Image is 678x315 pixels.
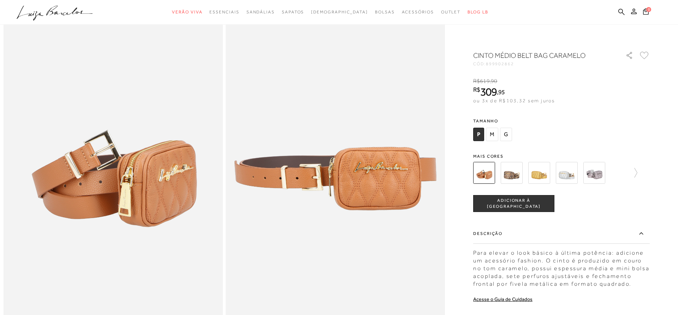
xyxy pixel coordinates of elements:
span: M [486,128,498,141]
span: ou 3x de R$103,32 sem juros [473,98,555,103]
span: BLOG LB [468,10,488,14]
span: Sandálias [246,10,275,14]
span: G [500,128,512,141]
a: noSubCategoriesText [311,6,368,19]
a: categoryNavScreenReaderText [172,6,202,19]
div: CÓD: [473,62,614,66]
h1: CINTO MÉDIO BELT BAG CARAMELO [473,50,606,60]
i: R$ [473,78,480,84]
span: Sapatos [282,10,304,14]
span: 619 [480,78,489,84]
button: ADICIONAR À [GEOGRAPHIC_DATA] [473,195,554,212]
i: R$ [473,86,480,93]
span: 0 [646,7,651,12]
a: categoryNavScreenReaderText [402,6,434,19]
span: [DEMOGRAPHIC_DATA] [311,10,368,14]
a: categoryNavScreenReaderText [441,6,461,19]
span: Mais cores [473,154,650,158]
span: 95 [498,88,505,96]
span: 90 [491,78,497,84]
img: CINTO MÉDIO BELT BAG CARAMELO [473,162,495,184]
span: Acessórios [402,10,434,14]
a: categoryNavScreenReaderText [209,6,239,19]
a: BLOG LB [468,6,488,19]
i: , [497,89,505,95]
a: Acesse o Guia de Cuidados [473,296,533,302]
span: Tamanho [473,116,514,126]
a: categoryNavScreenReaderText [375,6,395,19]
span: Bolsas [375,10,395,14]
label: Descrição [473,223,650,244]
span: ADICIONAR À [GEOGRAPHIC_DATA] [474,198,554,210]
span: 899902862 [486,61,514,66]
a: categoryNavScreenReaderText [246,6,275,19]
span: 309 [480,85,497,98]
button: 0 [641,8,651,17]
img: CINTO MÉDIO BELT BAG COBRA [501,162,523,184]
img: CINTO MÉDIO BELT BAG METALIZADO PRATA [556,162,578,184]
a: categoryNavScreenReaderText [282,6,304,19]
img: CINTO MÉDIO BELT BAG METALIZADO DOURADO [528,162,550,184]
i: , [490,78,498,84]
span: Essenciais [209,10,239,14]
span: P [473,128,484,141]
span: Verão Viva [172,10,202,14]
span: Outlet [441,10,461,14]
img: CINTO MÉDIO BELT BAG METALIZADO TITÂNIO [583,162,605,184]
div: Para elevar o look básico à última potência: adicione um acessório fashion. O cinto é produzido e... [473,246,650,288]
